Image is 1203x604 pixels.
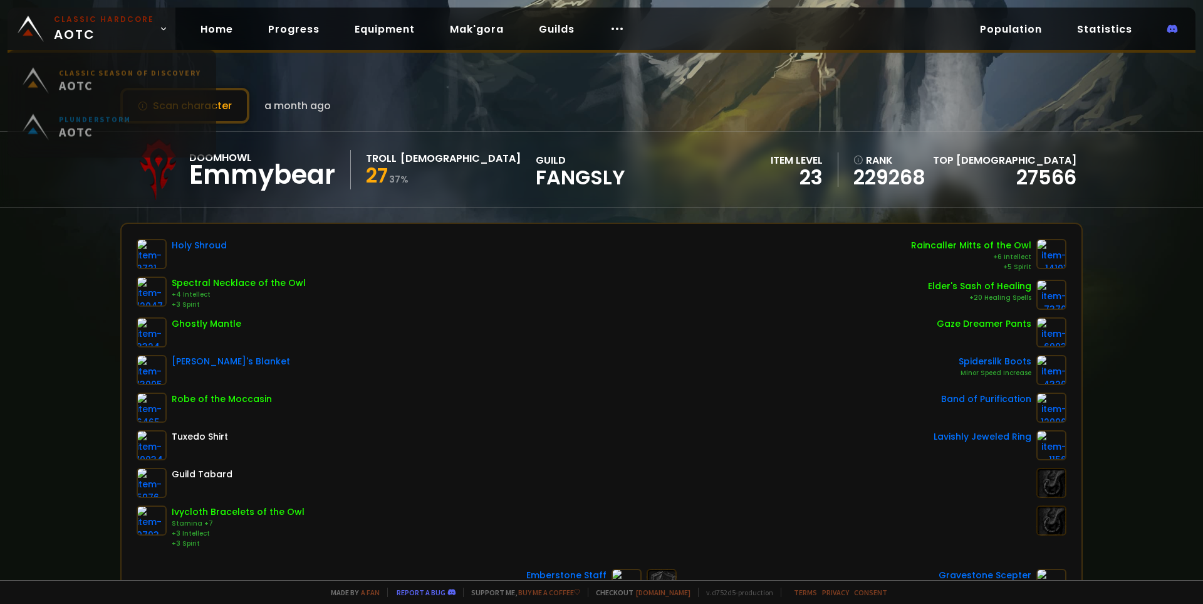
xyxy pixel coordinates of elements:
img: item-4320 [1036,355,1066,385]
img: item-10034 [137,430,167,460]
div: Lavishly Jeweled Ring [934,430,1031,443]
div: +5 Spirit [911,262,1031,272]
a: Mak'gora [440,16,514,42]
img: item-12996 [1036,393,1066,423]
div: 23 [771,168,823,187]
span: 27 [366,161,388,189]
img: item-6465 [137,393,167,423]
img: item-12047 [137,277,167,307]
div: guild [536,152,625,187]
small: Plunderstorm [59,120,131,129]
small: Classic Hardcore [54,14,154,25]
a: Terms [794,588,817,597]
div: rank [853,152,925,168]
span: a month ago [264,98,331,114]
span: AOTC [59,129,131,145]
a: Home [190,16,243,42]
div: [PERSON_NAME]'s Blanket [172,355,290,368]
img: item-5976 [137,468,167,498]
div: Holy Shroud [172,239,227,252]
a: Equipment [345,16,425,42]
div: Robe of the Moccasin [172,393,272,406]
span: Support me, [463,588,580,597]
div: Band of Purification [941,393,1031,406]
span: [DEMOGRAPHIC_DATA] [956,153,1076,167]
a: Buy me a coffee [518,588,580,597]
small: 37 % [389,173,409,186]
a: Report a bug [397,588,445,597]
div: Doomhowl [189,150,335,166]
a: Privacy [822,588,849,597]
span: Fangsly [536,168,625,187]
span: Checkout [588,588,690,597]
img: item-13005 [137,355,167,385]
div: Spidersilk Boots [959,355,1031,368]
a: [DOMAIN_NAME] [636,588,690,597]
div: Elder's Sash of Healing [928,280,1031,293]
a: 27566 [1016,163,1076,191]
div: Top [933,152,1076,168]
div: Gravestone Scepter [939,569,1031,582]
small: Classic Season of Discovery [59,73,201,83]
div: +20 Healing Spells [928,293,1031,303]
img: item-2721 [137,239,167,269]
div: Raincaller Mitts of the Owl [911,239,1031,252]
div: Gaze Dreamer Pants [937,317,1031,331]
div: Stamina +7 [172,519,305,529]
div: +4 Intellect [172,290,306,300]
a: Consent [854,588,887,597]
a: Progress [258,16,330,42]
a: a fan [361,588,380,597]
div: Emberstone Staff [526,569,607,582]
img: item-9793 [137,506,167,536]
div: Emmybear [189,166,335,184]
span: v. d752d5 - production [698,588,773,597]
img: item-7370 [1036,280,1066,310]
a: Guilds [529,16,585,42]
span: Made by [323,588,380,597]
div: +3 Spirit [172,300,306,310]
div: Spectral Necklace of the Owl [172,277,306,290]
a: Population [970,16,1052,42]
a: 229268 [853,168,925,187]
div: Minor Speed Increase [959,368,1031,378]
div: Ivycloth Bracelets of the Owl [172,506,305,519]
div: +6 Intellect [911,252,1031,262]
div: +3 Intellect [172,529,305,539]
div: Troll [366,151,397,166]
a: Classic Season of DiscoveryAOTC [15,63,209,109]
img: item-14191 [1036,239,1066,269]
div: +3 Spirit [172,539,305,549]
div: item level [771,152,823,168]
div: Tuxedo Shirt [172,430,228,443]
span: AOTC [59,83,201,98]
div: [DEMOGRAPHIC_DATA] [400,151,521,166]
span: AOTC [54,14,154,44]
img: item-6903 [1036,317,1066,347]
a: Statistics [1067,16,1142,42]
img: item-1156 [1036,430,1066,460]
a: PlunderstormAOTC [15,109,209,156]
img: item-3324 [137,317,167,347]
div: Ghostly Mantle [172,317,241,331]
div: Guild Tabard [172,468,232,481]
a: Classic HardcoreAOTC [8,8,175,50]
